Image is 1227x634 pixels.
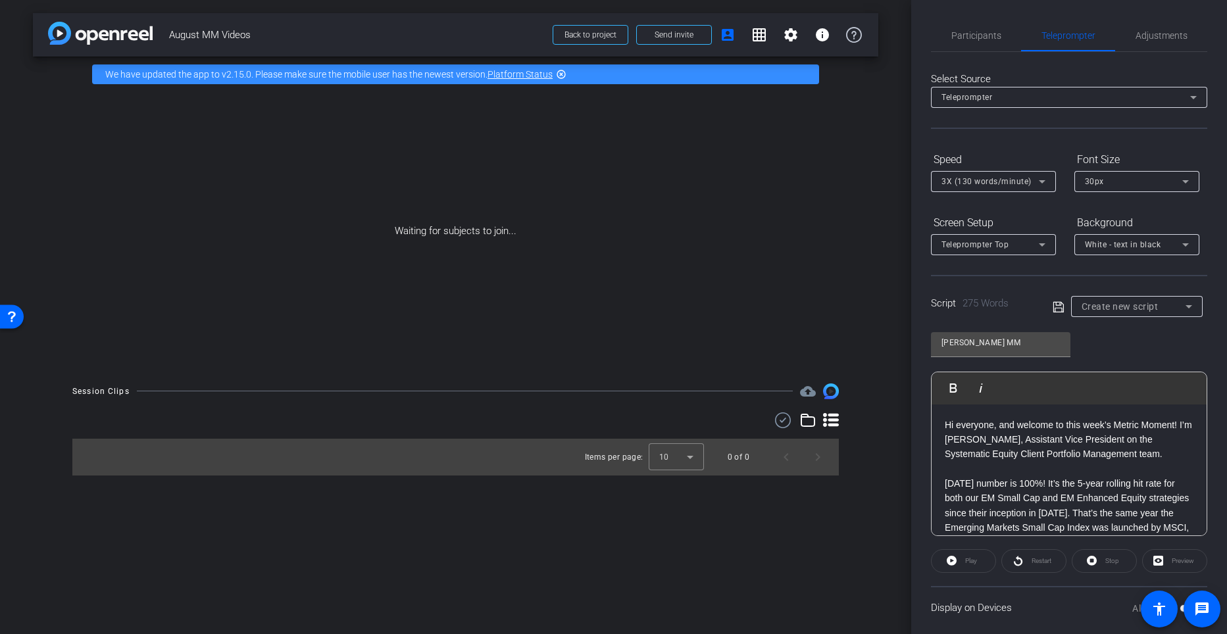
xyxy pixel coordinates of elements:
[951,31,1001,40] span: Participants
[941,93,992,102] span: Teleprompter
[1194,601,1210,617] mat-icon: message
[33,92,878,370] div: Waiting for subjects to join...
[931,296,1034,311] div: Script
[931,212,1056,234] div: Screen Setup
[48,22,153,45] img: app-logo
[636,25,712,45] button: Send invite
[553,25,628,45] button: Back to project
[941,335,1060,351] input: Title
[814,27,830,43] mat-icon: info
[800,383,816,399] mat-icon: cloud_upload
[800,383,816,399] span: Destinations for your clips
[945,418,1193,462] p: Hi everyone, and welcome to this week’s Metric Moment! I’m [PERSON_NAME], Assistant Vice Presiden...
[488,69,553,80] a: Platform Status
[945,476,1193,594] p: [DATE] number is 100%! It’s the 5-year rolling hit rate for both our EM Small Cap and EM Enhanced...
[1085,177,1104,186] span: 30px
[941,240,1009,249] span: Teleprompter Top
[72,385,130,398] div: Session Clips
[1074,212,1199,234] div: Background
[941,375,966,401] button: Bold (Ctrl+B)
[655,30,693,40] span: Send invite
[1082,301,1159,312] span: Create new script
[720,27,736,43] mat-icon: account_box
[92,64,819,84] div: We have updated the app to v2.15.0. Please make sure the mobile user has the newest version.
[963,297,1009,309] span: 275 Words
[802,441,834,473] button: Next page
[823,383,839,399] img: Session clips
[169,22,545,48] span: August MM Videos
[1132,602,1180,615] label: All Devices
[770,441,802,473] button: Previous page
[931,149,1056,171] div: Speed
[751,27,767,43] mat-icon: grid_on
[941,177,1032,186] span: 3X (130 words/minute)
[728,451,749,464] div: 0 of 0
[1085,240,1161,249] span: White - text in black
[1074,149,1199,171] div: Font Size
[556,69,566,80] mat-icon: highlight_off
[931,72,1207,87] div: Select Source
[1041,31,1095,40] span: Teleprompter
[968,375,993,401] button: Italic (Ctrl+I)
[1136,31,1188,40] span: Adjustments
[783,27,799,43] mat-icon: settings
[1151,601,1167,617] mat-icon: accessibility
[931,586,1207,629] div: Display on Devices
[585,451,643,464] div: Items per page:
[564,30,616,39] span: Back to project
